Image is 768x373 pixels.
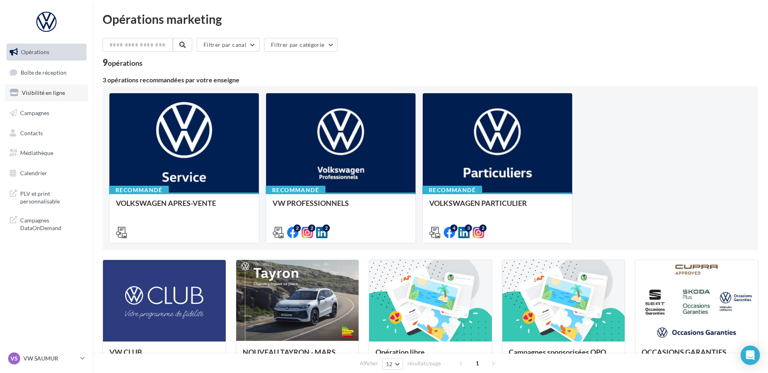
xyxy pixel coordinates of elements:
span: Afficher [360,360,378,367]
div: Open Intercom Messenger [741,346,760,365]
div: 2 [323,224,330,232]
a: Contacts [5,125,88,142]
span: VOLKSWAGEN APRES-VENTE [116,199,216,207]
div: Recommandé [422,186,482,195]
div: Opérations marketing [103,13,758,25]
div: opérations [108,59,143,67]
div: 3 [465,224,472,232]
span: VS [10,354,18,363]
span: VW CLUB [109,348,142,356]
span: Campagnes DataOnDemand [20,215,83,232]
div: 9 [103,58,143,67]
span: VW PROFESSIONNELS [273,199,349,207]
div: 2 [308,224,315,232]
button: 12 [382,358,403,370]
span: résultats/page [407,360,441,367]
div: Recommandé [109,186,169,195]
p: VW SAUMUR [23,354,77,363]
span: Campagnes [20,109,49,116]
span: PLV et print personnalisable [20,188,83,205]
a: Médiathèque [5,145,88,161]
button: Filtrer par canal [197,38,260,52]
span: 12 [386,361,393,367]
a: Visibilité en ligne [5,84,88,101]
span: Campagnes sponsorisées OPO [509,348,606,356]
span: Opération libre [376,348,425,356]
div: 3 opérations recommandées par votre enseigne [103,77,758,83]
span: OCCASIONS GARANTIES [642,348,726,356]
a: Opérations [5,44,88,61]
a: Calendrier [5,165,88,182]
div: 2 [479,224,487,232]
div: 4 [450,224,457,232]
span: Calendrier [20,170,47,176]
a: Boîte de réception [5,64,88,81]
span: VOLKSWAGEN PARTICULIER [429,199,527,207]
a: Campagnes [5,105,88,122]
div: 2 [294,224,301,232]
a: Campagnes DataOnDemand [5,212,88,235]
span: Opérations [21,48,49,55]
a: PLV et print personnalisable [5,185,88,209]
a: VS VW SAUMUR [6,351,86,366]
span: 1 [471,357,484,370]
button: Filtrer par catégorie [264,38,338,52]
span: Visibilité en ligne [22,89,65,96]
span: Contacts [20,129,43,136]
span: Médiathèque [20,149,53,156]
div: Recommandé [266,186,325,195]
span: Boîte de réception [21,69,67,75]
